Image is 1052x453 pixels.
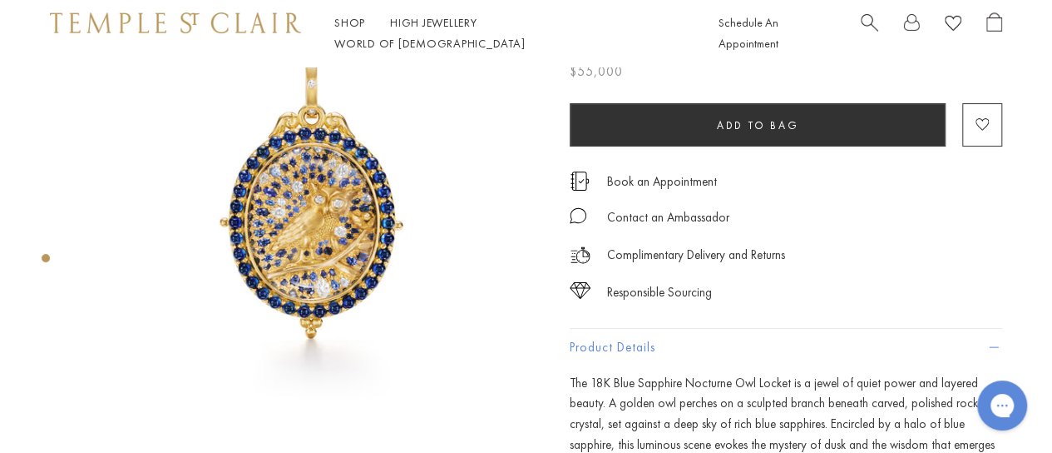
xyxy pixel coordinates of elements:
[986,12,1002,54] a: Open Shopping Bag
[607,207,729,228] div: Contact an Ambassador
[570,207,586,224] img: MessageIcon-01_2.svg
[607,172,717,191] a: Book an Appointment
[607,245,785,266] p: Complimentary Delivery and Returns
[50,12,301,32] img: Temple St. Clair
[570,245,590,266] img: icon_delivery.svg
[945,12,961,38] a: View Wishlist
[570,61,623,82] span: $55,000
[334,15,365,30] a: ShopShop
[717,118,798,132] span: Add to bag
[570,103,946,147] button: Add to bag
[334,36,525,51] a: World of [DEMOGRAPHIC_DATA]World of [DEMOGRAPHIC_DATA]
[969,375,1035,436] iframe: Gorgias live chat messenger
[719,15,778,51] a: Schedule An Appointment
[607,282,712,303] div: Responsible Sourcing
[390,15,477,30] a: High JewelleryHigh Jewellery
[570,172,590,191] img: icon_appointment.svg
[861,12,878,54] a: Search
[42,250,50,276] div: Product gallery navigation
[570,329,1002,366] button: Product Details
[334,12,681,54] nav: Main navigation
[570,282,590,299] img: icon_sourcing.svg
